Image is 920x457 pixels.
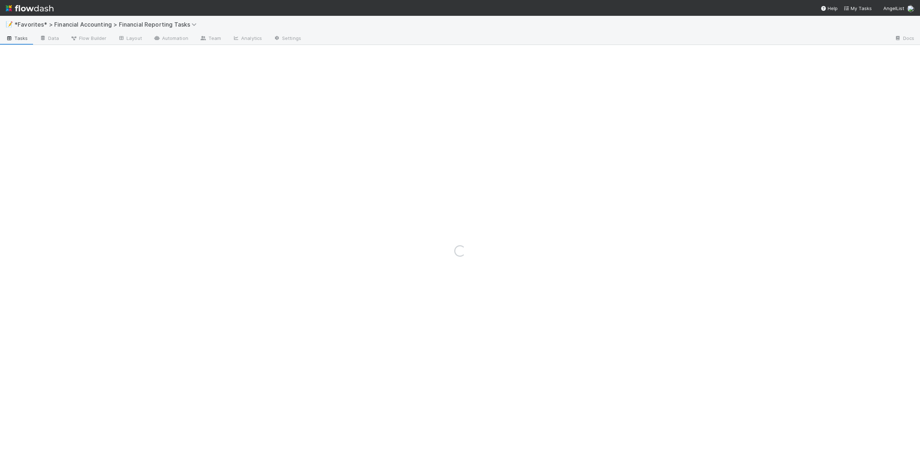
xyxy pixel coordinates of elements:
[820,5,838,12] div: Help
[148,33,194,45] a: Automation
[194,33,227,45] a: Team
[6,35,28,42] span: Tasks
[907,5,914,12] img: avatar_705f3a58-2659-4f93-91ad-7a5be837418b.png
[883,5,904,11] span: AngelList
[843,5,872,12] a: My Tasks
[268,33,307,45] a: Settings
[889,33,920,45] a: Docs
[843,5,872,11] span: My Tasks
[6,2,54,14] img: logo-inverted-e16ddd16eac7371096b0.svg
[34,33,65,45] a: Data
[65,33,112,45] a: Flow Builder
[14,21,200,28] span: *Favorites* > Financial Accounting > Financial Reporting Tasks
[112,33,148,45] a: Layout
[6,21,13,27] span: 📝
[70,35,106,42] span: Flow Builder
[227,33,268,45] a: Analytics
